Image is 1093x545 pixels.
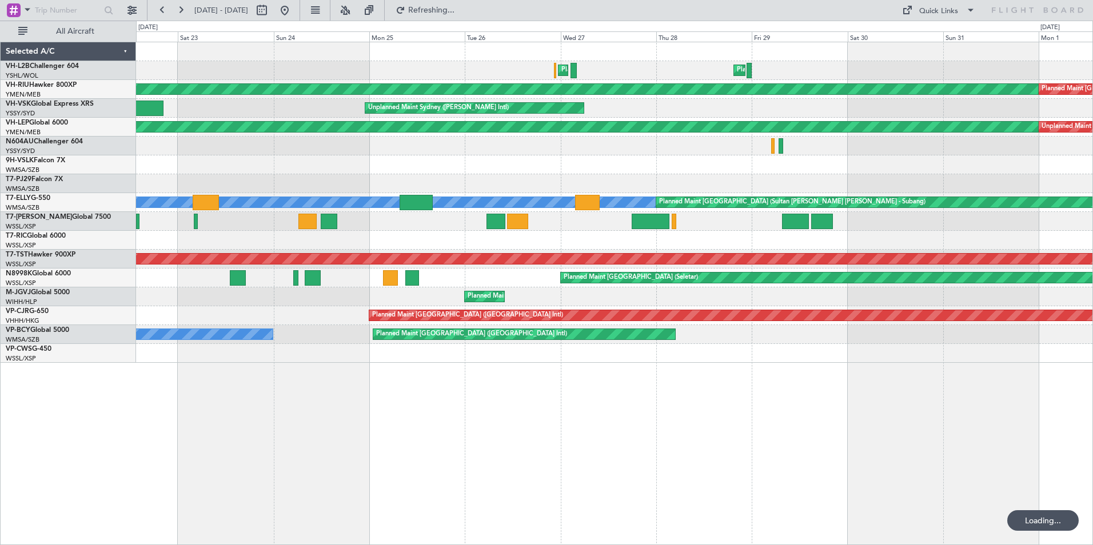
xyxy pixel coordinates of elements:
div: Sat 23 [178,31,273,42]
a: YSSY/SYD [6,109,35,118]
a: N604AUChallenger 604 [6,138,83,145]
a: YSHL/WOL [6,71,38,80]
div: Thu 28 [656,31,752,42]
span: T7-RIC [6,233,27,239]
a: VP-BCYGlobal 5000 [6,327,69,334]
a: VP-CWSG-450 [6,346,51,352]
a: VP-CJRG-650 [6,308,49,315]
div: Planned Maint [GEOGRAPHIC_DATA] ([GEOGRAPHIC_DATA] Intl) [372,307,563,324]
a: VH-LEPGlobal 6000 [6,119,68,126]
a: N8998KGlobal 6000 [6,270,71,277]
span: N8998K [6,270,32,277]
a: VHHH/HKG [6,316,39,325]
span: VH-L2B [6,63,30,70]
a: YSSY/SYD [6,147,35,155]
div: Planned Maint [GEOGRAPHIC_DATA] (Halim Intl) [468,288,610,305]
div: Planned Maint Sydney ([PERSON_NAME] Intl) [561,62,694,79]
a: T7-PJ29Falcon 7X [6,176,63,183]
a: T7-ELLYG-550 [6,195,50,202]
a: WSSL/XSP [6,241,36,250]
a: 9H-VSLKFalcon 7X [6,157,65,164]
a: WSSL/XSP [6,222,36,231]
span: VP-CWS [6,346,32,352]
a: YMEN/MEB [6,90,41,99]
a: WMSA/SZB [6,185,39,193]
a: T7-[PERSON_NAME]Global 7500 [6,214,111,221]
span: N604AU [6,138,34,145]
span: T7-[PERSON_NAME] [6,214,72,221]
span: [DATE] - [DATE] [194,5,248,15]
div: [DATE] [138,23,158,33]
span: VP-CJR [6,308,29,315]
span: VH-RIU [6,82,29,89]
span: T7-TST [6,251,28,258]
span: 9H-VSLK [6,157,34,164]
div: Wed 27 [561,31,656,42]
a: VH-RIUHawker 800XP [6,82,77,89]
span: T7-PJ29 [6,176,31,183]
div: Sat 30 [848,31,943,42]
a: WMSA/SZB [6,203,39,212]
span: M-JGVJ [6,289,31,296]
span: All Aircraft [30,27,121,35]
div: Planned Maint [GEOGRAPHIC_DATA] ([GEOGRAPHIC_DATA]) [737,62,917,79]
div: Tue 26 [465,31,560,42]
div: Fri 29 [752,31,847,42]
a: WSSL/XSP [6,354,36,363]
a: YMEN/MEB [6,128,41,137]
input: Trip Number [35,2,101,19]
a: WIHH/HLP [6,298,37,306]
div: Loading... [1007,510,1079,531]
a: T7-TSTHawker 900XP [6,251,75,258]
button: All Aircraft [13,22,124,41]
div: Planned Maint [GEOGRAPHIC_DATA] (Sultan [PERSON_NAME] [PERSON_NAME] - Subang) [659,194,926,211]
span: VH-VSK [6,101,31,107]
div: Sun 31 [943,31,1039,42]
a: VH-L2BChallenger 604 [6,63,79,70]
div: Unplanned Maint Sydney ([PERSON_NAME] Intl) [368,99,509,117]
div: Sun 24 [274,31,369,42]
div: Mon 25 [369,31,465,42]
div: Planned Maint [GEOGRAPHIC_DATA] ([GEOGRAPHIC_DATA] Intl) [376,326,567,343]
span: Refreshing... [408,6,456,14]
div: Quick Links [919,6,958,17]
a: T7-RICGlobal 6000 [6,233,66,239]
span: T7-ELLY [6,195,31,202]
span: VH-LEP [6,119,29,126]
a: WMSA/SZB [6,335,39,344]
button: Refreshing... [390,1,459,19]
a: WSSL/XSP [6,279,36,287]
a: VH-VSKGlobal Express XRS [6,101,94,107]
button: Quick Links [896,1,981,19]
span: VP-BCY [6,327,30,334]
div: Planned Maint [GEOGRAPHIC_DATA] (Seletar) [564,269,698,286]
a: WSSL/XSP [6,260,36,269]
a: M-JGVJGlobal 5000 [6,289,70,296]
div: [DATE] [1040,23,1060,33]
a: WMSA/SZB [6,166,39,174]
